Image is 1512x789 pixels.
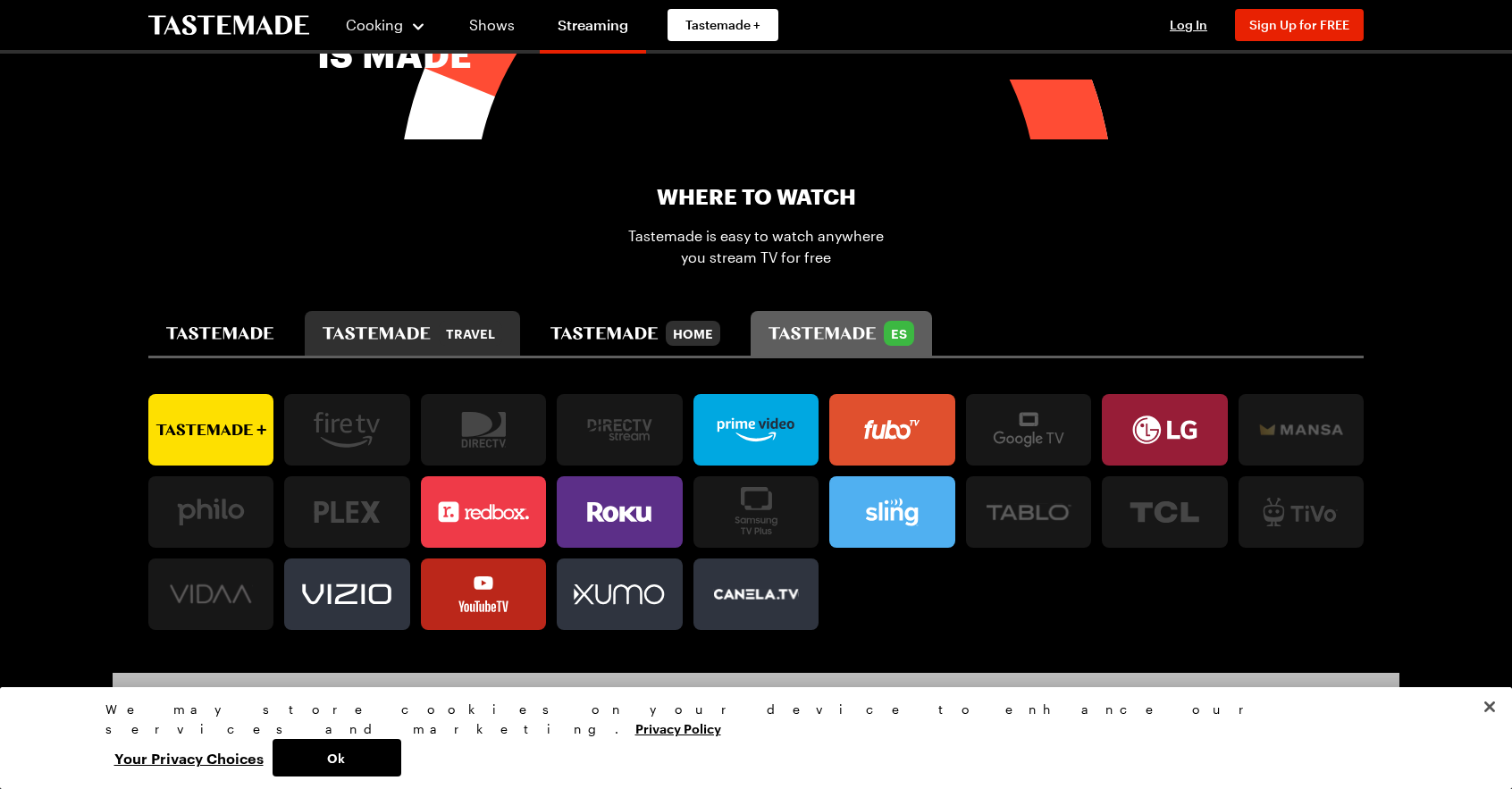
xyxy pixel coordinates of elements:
[273,739,401,776] button: Ok
[1153,16,1224,34] button: Log In
[1235,9,1364,41] button: Sign Up for FREE
[533,311,738,356] button: tastemade home
[627,225,885,268] span: Tastemade is easy to watch anywhere you stream TV for free
[668,9,778,41] a: Tastemade +
[305,311,519,356] button: tastemade travel
[751,311,932,356] button: tastemade en español
[1470,687,1509,726] button: Close
[657,182,856,211] h2: Where To Watch
[345,4,426,46] button: Cooking
[635,719,721,736] a: More information about your privacy, opens in a new tab
[105,739,273,776] button: Your Privacy Choices
[1249,17,1349,32] span: Sign Up for FREE
[884,321,914,346] div: ES
[685,16,760,34] span: Tastemade +
[148,15,309,36] a: To Tastemade Home Page
[666,321,720,346] div: Home
[1170,17,1207,32] span: Log In
[346,16,403,33] span: Cooking
[105,700,1392,739] div: We may store cookies on your device to enhance our services and marketing.
[105,700,1392,776] div: Privacy
[148,311,292,356] button: tastemade
[540,4,646,54] a: Streaming
[439,321,502,346] div: Travel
